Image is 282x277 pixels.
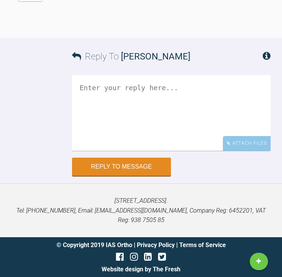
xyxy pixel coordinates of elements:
a: Terms of Service [179,241,226,249]
a: New Case [250,253,268,270]
div: © Copyright 2019 IAS Ortho | | [56,240,226,250]
p: [STREET_ADDRESS]. Tel: [PHONE_NUMBER], Email: [EMAIL_ADDRESS][DOMAIN_NAME], Company Reg: 6452201,... [12,196,270,225]
h3: Reply To [72,49,190,64]
span: [PERSON_NAME] [121,51,190,62]
button: Reply to Message [72,158,171,176]
div: Attach Files [223,136,271,151]
a: Privacy Policy [137,241,175,249]
a: Website design by The Fresh [102,266,180,273]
